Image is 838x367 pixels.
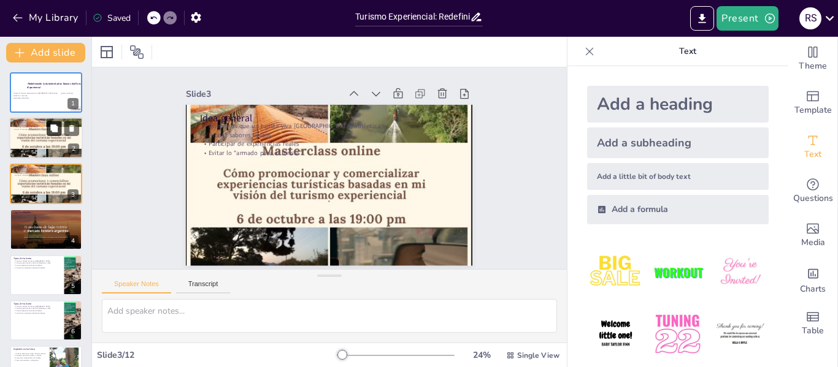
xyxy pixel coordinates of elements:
div: 3 [67,189,79,200]
p: Conexión sensorial: olores y sonidos [13,355,46,357]
div: 24 % [467,349,496,361]
span: Table [802,324,824,338]
p: Queremos que un turista viva [GEOGRAPHIC_DATA] auténtica [13,122,79,124]
p: Participar de experiencias reales [336,42,371,300]
span: Text [804,148,821,161]
div: 1 [10,72,82,113]
p: Tacto de artesanías y adoquines [13,359,46,361]
p: Emociones compartidas con locales [13,357,46,360]
div: 1 [67,98,79,109]
img: 2.jpeg [649,244,706,301]
div: Get real-time input from your audience [788,169,837,213]
p: Evitar lo “armado para el turista” [13,129,79,131]
img: 4.jpeg [587,306,644,363]
button: Export to PowerPoint [690,6,714,31]
p: Turismo de naturaleza: Reserva Ecológica [13,267,61,269]
p: Turismo de naturaleza: Reserva Ecológica [13,312,61,314]
span: Media [801,236,825,249]
strong: : Redefiniendo la Autenticidad en Buenos AireTurismo sExperiencial [27,82,85,89]
button: Add slide [6,43,85,62]
p: Idea general [13,119,79,123]
button: Speaker Notes [102,280,171,293]
div: 6 [67,326,79,337]
div: 4 [67,235,79,246]
p: Tipos de turismo [13,256,61,260]
p: Caminito y La Boca (cultura + arte callejero) [13,213,79,216]
div: Add ready made slides [788,81,837,125]
p: Queremos que un turista viva [GEOGRAPHIC_DATA] auténtica [353,44,389,301]
div: Add a heading [587,86,769,123]
span: Theme [799,59,827,73]
div: Change the overall theme [788,37,837,81]
p: Probar sabores típicos [13,124,79,127]
button: Present [717,6,778,31]
p: Experiencia turística [13,347,46,351]
p: Turismo deportivo: Estadio de fútbol [13,309,61,312]
button: My Library [9,8,83,28]
p: Probar sabores típicos [345,43,380,300]
textarea: La autenticidad es fundamental en nuestra propuesta, ya que permite a los turistas experimentar l... [102,299,557,333]
div: 3 [10,164,82,204]
div: Add a table [788,301,837,346]
button: Transcript [176,280,231,293]
input: Insert title [355,8,470,26]
img: 5.jpeg [649,306,706,363]
span: Position [129,45,144,59]
div: Add a little bit of body text [587,163,769,190]
div: Saved [93,12,131,24]
button: Delete Slide [64,121,79,136]
p: Evitar lo “armado para el turista” [13,175,79,177]
p: Turismo gastronómico: Feria de Mataderos, cafés [13,262,61,264]
button: R S [799,6,821,31]
p: Evitar lo “armado para el turista” [327,41,363,298]
p: Tipos de turismo [13,302,61,306]
p: Turismo gastronómico: Feria de Mataderos, cafés [13,308,61,310]
p: Lugares elegidos [13,211,79,214]
div: Layout [97,42,117,62]
div: 5 [10,255,82,295]
p: Turismo cultural: Caminito, [GEOGRAPHIC_DATA] [13,260,61,262]
div: 6 [10,300,82,341]
div: Slide 3 / 12 [97,349,337,361]
p: Reserva Ecológica (naturaleza y relax) [13,220,79,222]
p: Vivencia personal en lugar de solo servicio [13,352,46,355]
p: Feria de Mataderos (tradiciones y gastronomía criolla) [13,216,79,218]
p: Text [599,37,776,66]
div: Add a formula [587,195,769,224]
p: Participar de experiencias reales [13,126,79,129]
div: Add charts and graphs [788,257,837,301]
div: 2 [68,144,79,155]
p: Idea general [359,45,399,302]
div: Add text boxes [788,125,837,169]
div: R S [799,7,821,29]
p: Turismo cultural: Caminito, [GEOGRAPHIC_DATA] [13,305,61,308]
p: Participar de experiencias reales [13,172,79,175]
span: Charts [800,282,826,296]
p: Generated with [URL] [13,97,79,99]
div: 5 [67,281,79,292]
p: Turismo deportivo: Estadio de fútbol [13,264,61,267]
span: Template [794,104,832,117]
div: Slide 3 [396,33,424,187]
img: 6.jpeg [712,306,769,363]
button: Duplicate Slide [47,121,61,136]
div: 2 [9,118,83,159]
img: 3.jpeg [712,244,769,301]
p: Idea general [13,165,79,169]
p: Teatro Colón (arte y música) [13,218,79,220]
p: Queremos que un turista viva [GEOGRAPHIC_DATA] auténtica [13,168,79,170]
span: Questions [793,192,833,205]
p: Probar sabores típicos [13,170,79,172]
p: Proyecto: Turismo experiencial en [GEOGRAPHIC_DATA] Grupo ___ (poner nombres) Duración: 1 semana [13,93,79,97]
img: 1.jpeg [587,244,644,301]
span: Single View [517,350,559,360]
div: 4 [10,209,82,249]
div: Add images, graphics, shapes or video [788,213,837,257]
div: Add a subheading [587,127,769,158]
